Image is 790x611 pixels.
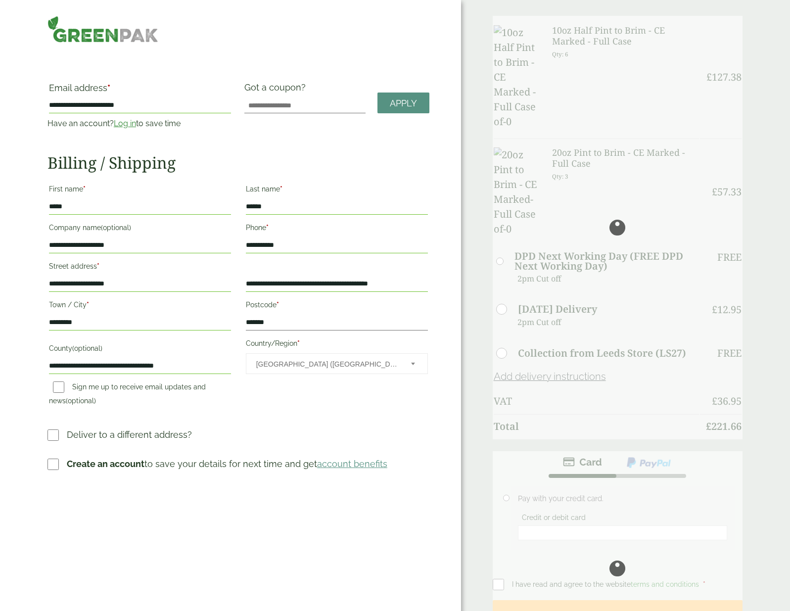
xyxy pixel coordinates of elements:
[66,397,96,405] span: (optional)
[317,459,387,469] a: account benefits
[266,224,269,232] abbr: required
[246,221,428,237] label: Phone
[256,354,398,375] span: United Kingdom (UK)
[49,182,231,199] label: First name
[83,185,86,193] abbr: required
[244,82,310,97] label: Got a coupon?
[47,118,232,130] p: Have an account? to save time
[246,353,428,374] span: Country/Region
[97,262,99,270] abbr: required
[67,457,387,470] p: to save your details for next time and get
[49,259,231,276] label: Street address
[280,185,282,193] abbr: required
[49,84,231,97] label: Email address
[390,98,417,109] span: Apply
[67,428,192,441] p: Deliver to a different address?
[53,381,64,393] input: Sign me up to receive email updates and news(optional)
[49,221,231,237] label: Company name
[107,83,110,93] abbr: required
[297,339,300,347] abbr: required
[377,93,429,114] a: Apply
[49,298,231,315] label: Town / City
[101,224,131,232] span: (optional)
[47,16,158,43] img: GreenPak Supplies
[114,119,136,128] a: Log in
[246,336,428,353] label: Country/Region
[47,153,429,172] h2: Billing / Shipping
[277,301,279,309] abbr: required
[67,459,144,469] strong: Create an account
[246,182,428,199] label: Last name
[246,298,428,315] label: Postcode
[87,301,89,309] abbr: required
[49,341,231,358] label: County
[72,344,102,352] span: (optional)
[49,383,206,408] label: Sign me up to receive email updates and news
